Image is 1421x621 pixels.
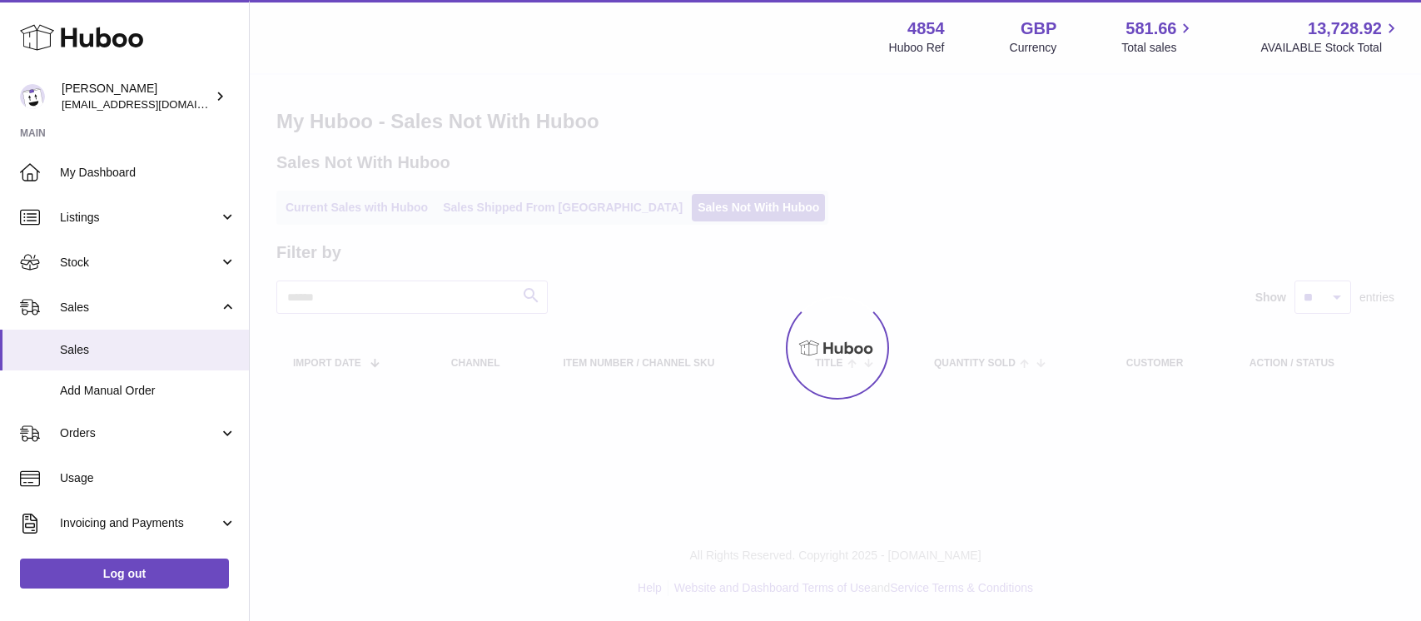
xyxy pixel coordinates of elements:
span: My Dashboard [60,165,236,181]
span: Total sales [1121,40,1195,56]
a: 13,728.92 AVAILABLE Stock Total [1260,17,1401,56]
strong: GBP [1021,17,1056,40]
span: Listings [60,210,219,226]
span: Stock [60,255,219,271]
span: AVAILABLE Stock Total [1260,40,1401,56]
img: jimleo21@yahoo.gr [20,84,45,109]
span: Orders [60,425,219,441]
span: Invoicing and Payments [60,515,219,531]
span: 581.66 [1125,17,1176,40]
span: Usage [60,470,236,486]
a: 581.66 Total sales [1121,17,1195,56]
div: [PERSON_NAME] [62,81,211,112]
span: 13,728.92 [1308,17,1382,40]
span: Sales [60,300,219,315]
div: Currency [1010,40,1057,56]
a: Log out [20,559,229,589]
span: Sales [60,342,236,358]
strong: 4854 [907,17,945,40]
div: Huboo Ref [889,40,945,56]
span: [EMAIL_ADDRESS][DOMAIN_NAME] [62,97,245,111]
span: Add Manual Order [60,383,236,399]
